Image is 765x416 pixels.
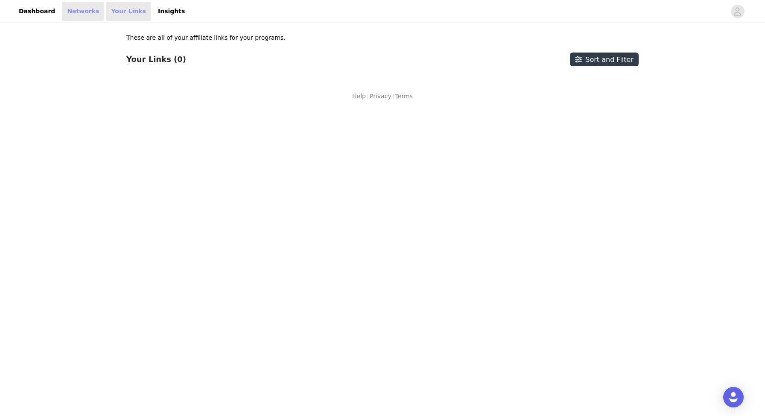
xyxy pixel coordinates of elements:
div: Open Intercom Messenger [723,387,744,407]
a: Help [352,92,366,101]
a: Privacy [370,92,391,101]
div: avatar [733,5,742,18]
a: Your Links [106,2,151,21]
p: These are all of your affiliate links for your programs. [126,33,286,42]
button: Sort and Filter [570,53,639,66]
h3: Your Links (0) [126,55,186,64]
a: Networks [62,2,104,21]
a: Insights [153,2,190,21]
a: Dashboard [14,2,60,21]
a: Terms [395,92,413,101]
